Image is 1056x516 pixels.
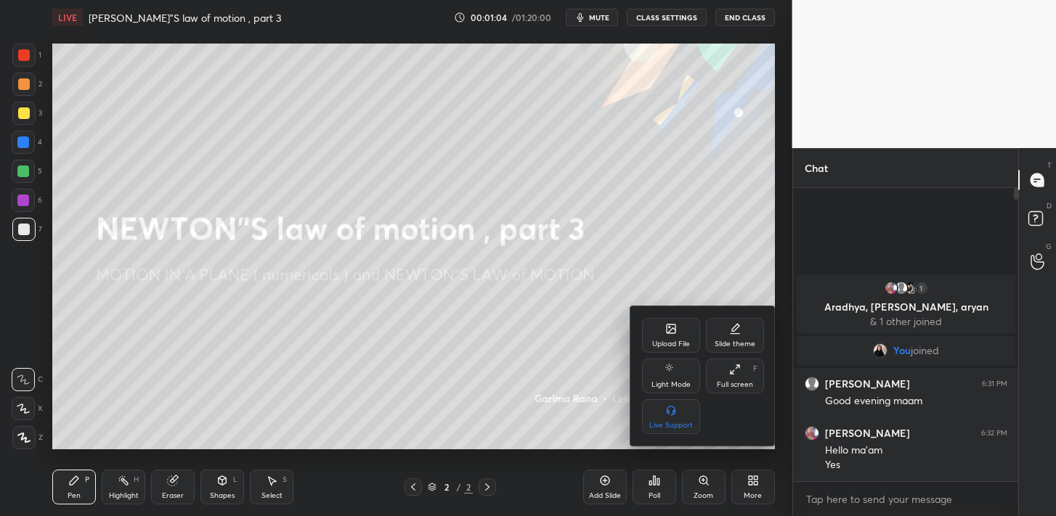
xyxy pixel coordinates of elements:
[652,340,690,348] div: Upload File
[651,381,691,388] div: Light Mode
[753,365,758,372] div: F
[715,340,755,348] div: Slide theme
[649,422,693,429] div: Live Support
[717,381,753,388] div: Full screen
